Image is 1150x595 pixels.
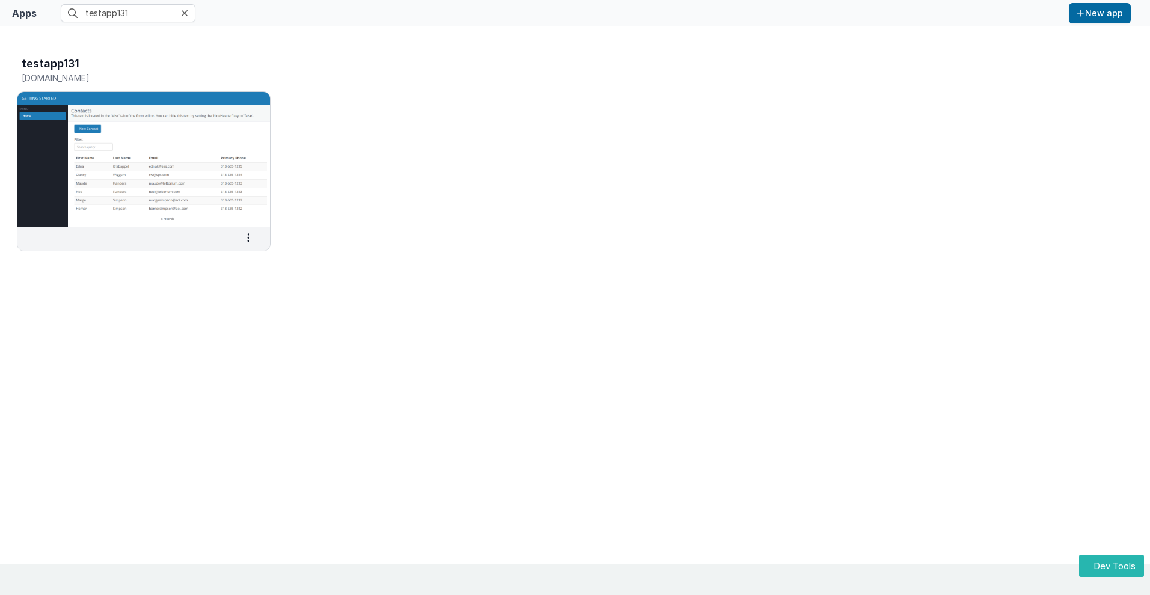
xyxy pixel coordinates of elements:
[1069,3,1131,23] button: New app
[1079,555,1144,577] button: Dev Tools
[22,58,79,70] h3: testapp131
[12,6,37,20] div: Apps
[22,73,240,82] h5: [DOMAIN_NAME]
[61,4,195,22] input: Search apps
